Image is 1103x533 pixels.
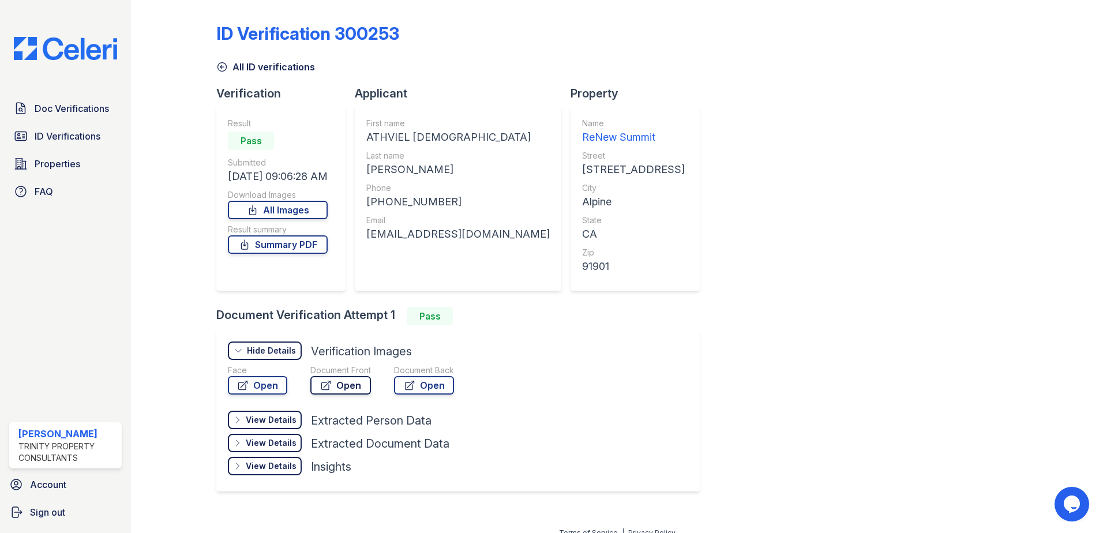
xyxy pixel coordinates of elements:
div: [PERSON_NAME] [366,162,550,178]
a: Sign out [5,501,126,524]
div: View Details [246,460,297,472]
div: Download Images [228,189,328,201]
div: Street [582,150,685,162]
div: [PERSON_NAME] [18,427,117,441]
div: Pass [228,132,274,150]
div: Name [582,118,685,129]
div: Trinity Property Consultants [18,441,117,464]
div: ATHVIEL [DEMOGRAPHIC_DATA] [366,129,550,145]
a: Open [310,376,371,395]
span: Sign out [30,505,65,519]
a: Properties [9,152,122,175]
div: Phone [366,182,550,194]
div: Document Back [394,365,454,376]
span: Properties [35,157,80,171]
div: Result summary [228,224,328,235]
div: First name [366,118,550,129]
div: Property [571,85,709,102]
a: Name ReNew Summit [582,118,685,145]
div: CA [582,226,685,242]
a: Summary PDF [228,235,328,254]
div: Email [366,215,550,226]
div: Submitted [228,157,328,168]
div: View Details [246,414,297,426]
a: Account [5,473,126,496]
a: All Images [228,201,328,219]
div: Hide Details [247,345,296,356]
a: Open [394,376,454,395]
div: [EMAIL_ADDRESS][DOMAIN_NAME] [366,226,550,242]
div: Last name [366,150,550,162]
div: Document Verification Attempt 1 [216,307,709,325]
div: Result [228,118,328,129]
div: [PHONE_NUMBER] [366,194,550,210]
div: Extracted Person Data [311,412,432,429]
a: All ID verifications [216,60,315,74]
img: CE_Logo_Blue-a8612792a0a2168367f1c8372b55b34899dd931a85d93a1a3d3e32e68fde9ad4.png [5,37,126,60]
div: City [582,182,685,194]
div: Verification Images [311,343,412,359]
span: Account [30,478,66,491]
div: Pass [407,307,453,325]
div: View Details [246,437,297,449]
span: Doc Verifications [35,102,109,115]
div: Face [228,365,287,376]
div: State [582,215,685,226]
div: ID Verification 300253 [216,23,399,44]
div: [STREET_ADDRESS] [582,162,685,178]
a: FAQ [9,180,122,203]
div: [DATE] 09:06:28 AM [228,168,328,185]
div: Extracted Document Data [311,436,449,452]
div: Verification [216,85,355,102]
div: Applicant [355,85,571,102]
div: Insights [311,459,351,475]
div: Zip [582,247,685,258]
span: FAQ [35,185,53,198]
div: Document Front [310,365,371,376]
div: 91901 [582,258,685,275]
span: ID Verifications [35,129,100,143]
div: Alpine [582,194,685,210]
a: Open [228,376,287,395]
a: Doc Verifications [9,97,122,120]
div: ReNew Summit [582,129,685,145]
iframe: chat widget [1055,487,1091,521]
a: ID Verifications [9,125,122,148]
